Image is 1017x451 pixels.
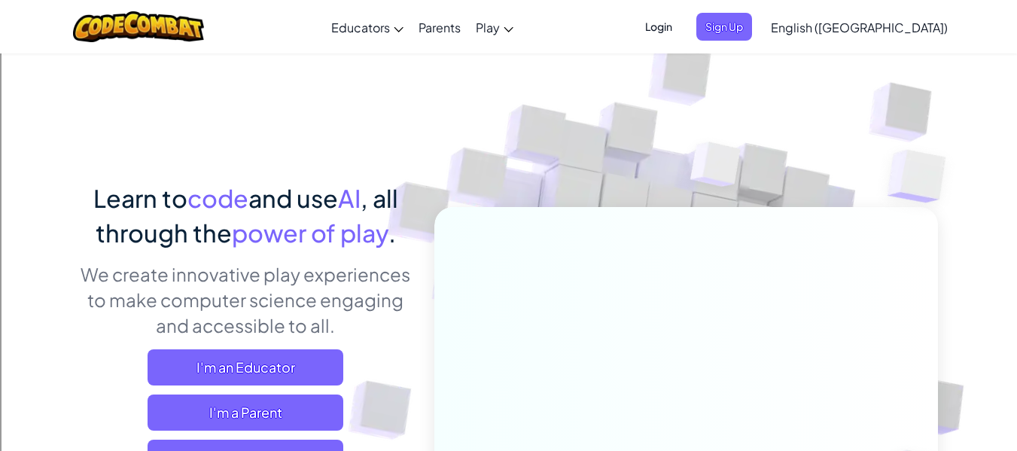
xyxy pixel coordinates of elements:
span: code [187,183,248,213]
p: We create innovative play experiences to make computer science engaging and accessible to all. [80,261,412,338]
a: English ([GEOGRAPHIC_DATA]) [763,7,955,47]
span: Play [476,20,500,35]
button: Login [636,13,681,41]
span: Educators [331,20,390,35]
img: Overlap cubes [662,112,770,224]
img: Overlap cubes [857,113,988,240]
span: and use [248,183,338,213]
img: CodeCombat logo [73,11,205,42]
a: I'm an Educator [148,349,343,385]
a: Play [468,7,521,47]
a: Parents [411,7,468,47]
a: I'm a Parent [148,395,343,431]
span: power of play [232,218,388,248]
button: Sign Up [696,13,752,41]
span: AI [338,183,361,213]
span: Learn to [93,183,187,213]
span: English ([GEOGRAPHIC_DATA]) [771,20,948,35]
a: Educators [324,7,411,47]
span: . [388,218,396,248]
